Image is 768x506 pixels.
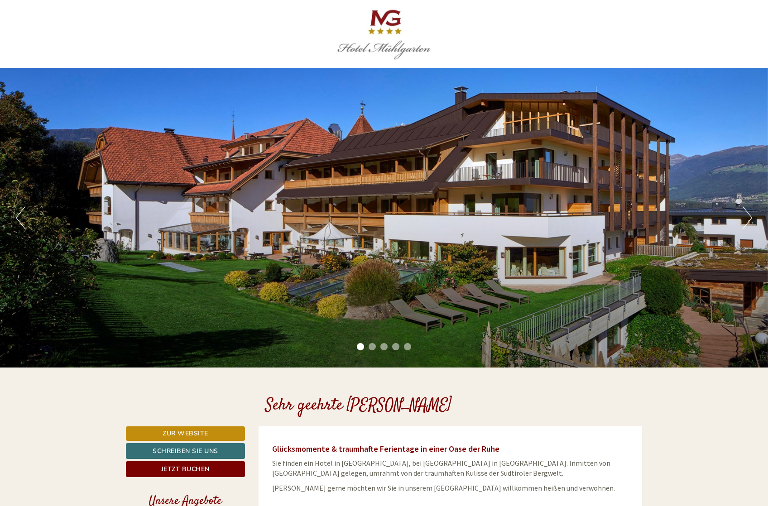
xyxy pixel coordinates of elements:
h1: Sehr geehrte [PERSON_NAME] [265,397,451,415]
p: [PERSON_NAME] gerne möchten wir Sie in unserem [GEOGRAPHIC_DATA] willkommen heißen und verwöhnen. [272,483,629,493]
span: Sie finden ein Hotel in [GEOGRAPHIC_DATA], bei [GEOGRAPHIC_DATA] in [GEOGRAPHIC_DATA]. Inmitten v... [272,458,610,478]
a: Zur Website [126,426,245,441]
button: Previous [16,206,25,229]
a: Schreiben Sie uns [126,443,245,459]
span: Glücksmomente & traumhafte Ferientage in einer Oase der Ruhe [272,444,499,454]
a: Jetzt buchen [126,461,245,477]
button: Next [743,206,752,229]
